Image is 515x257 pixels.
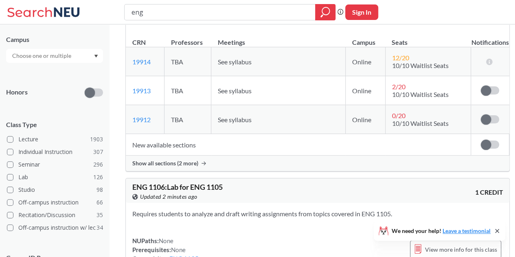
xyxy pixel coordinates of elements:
[392,112,405,119] span: 0 / 20
[392,54,409,62] span: 12 / 20
[96,211,103,220] span: 35
[93,147,103,156] span: 307
[345,76,385,105] td: Online
[131,5,309,19] input: Class, professor, course number, "phrase"
[392,119,449,127] span: 10/10 Waitlist Seats
[8,51,77,61] input: Choose one or multiple
[7,172,103,182] label: Lab
[94,55,98,58] svg: Dropdown arrow
[7,222,103,233] label: Off-campus instruction w/ lec
[345,4,378,20] button: Sign In
[164,105,211,134] td: TBA
[218,58,252,66] span: See syllabus
[164,47,211,76] td: TBA
[132,209,503,218] section: Requires students to analyze and draft writing assignments from topics covered in ENG 1105.
[132,160,198,167] span: Show all sections (2 more)
[211,30,346,47] th: Meetings
[164,30,211,47] th: Professors
[96,185,103,194] span: 98
[425,244,497,255] span: View more info for this class
[392,228,491,234] span: We need your help!
[132,87,151,94] a: 19913
[93,160,103,169] span: 296
[7,210,103,220] label: Recitation/Discussion
[96,223,103,232] span: 34
[218,87,252,94] span: See syllabus
[218,116,252,123] span: See syllabus
[126,134,471,156] td: New available sections
[93,173,103,182] span: 126
[6,120,103,129] span: Class Type
[90,135,103,144] span: 1903
[6,49,103,63] div: Dropdown arrow
[443,227,491,234] a: Leave a testimonial
[164,76,211,105] td: TBA
[132,116,151,123] a: 19912
[7,185,103,195] label: Studio
[6,88,28,97] p: Honors
[345,105,385,134] td: Online
[7,147,103,157] label: Individual Instruction
[132,58,151,66] a: 19914
[392,90,449,98] span: 10/10 Waitlist Seats
[140,192,197,201] span: Updated 2 minutes ago
[7,159,103,170] label: Seminar
[392,83,405,90] span: 2 / 20
[385,30,471,47] th: Seats
[471,30,509,47] th: Notifications
[132,182,223,191] span: ENG 1106 : Lab for ENG 1105
[392,62,449,69] span: 10/10 Waitlist Seats
[475,188,503,197] span: 1 CREDIT
[7,197,103,208] label: Off-campus instruction
[96,198,103,207] span: 66
[159,237,173,244] span: None
[320,7,330,18] svg: magnifying glass
[345,30,385,47] th: Campus
[6,35,103,44] div: Campus
[171,246,186,253] span: None
[126,156,509,171] div: Show all sections (2 more)
[345,47,385,76] td: Online
[7,134,103,145] label: Lecture
[132,38,146,47] div: CRN
[315,4,335,20] div: magnifying glass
